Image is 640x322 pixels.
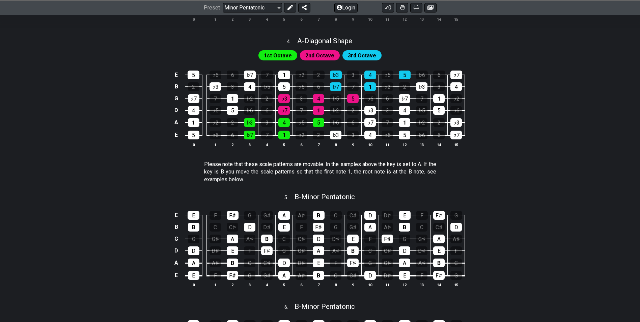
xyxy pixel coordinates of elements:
div: 7 [416,94,427,103]
div: 5 [227,106,238,115]
div: A♯ [296,211,307,220]
div: E [433,246,445,255]
div: D [364,271,376,280]
div: 5 [399,71,411,79]
th: 2 [224,281,241,288]
th: 3 [241,281,258,288]
div: 1 [278,71,290,79]
div: A♯ [330,246,341,255]
div: ♭7 [188,94,199,103]
div: ♭7 [450,71,462,79]
div: C♯ [261,259,273,267]
th: 1 [207,281,224,288]
td: E [172,209,180,221]
div: 1 [227,94,238,103]
th: 6 [293,16,310,23]
td: B [172,81,180,92]
div: G [188,235,199,243]
div: G♯ [382,259,393,267]
div: 5 [278,82,290,91]
th: 11 [379,281,396,288]
td: G [172,92,180,104]
th: 8 [327,141,344,148]
div: 2 [188,82,199,91]
div: C [244,259,255,267]
div: ♭3 [278,94,290,103]
th: 12 [396,141,413,148]
button: Toggle Dexterity for all fretkits [396,3,408,12]
div: D [450,223,462,232]
th: 8 [327,281,344,288]
span: B - Minor Pentatonic [295,193,355,201]
div: ♭2 [450,94,462,103]
div: ♭5 [416,106,427,115]
th: 5 [276,281,293,288]
td: A [172,116,180,129]
div: A [433,235,445,243]
div: 6 [313,82,324,91]
div: D♯ [382,211,393,220]
div: D [399,246,410,255]
td: A [172,257,180,269]
div: F♯ [347,259,359,267]
div: ♭7 [364,118,376,127]
th: 11 [379,16,396,23]
div: F♯ [382,235,393,243]
div: ♭6 [416,131,427,139]
div: A♯ [244,235,255,243]
div: 2 [261,94,273,103]
div: A♯ [382,223,393,232]
th: 6 [293,141,310,148]
th: 2 [224,16,241,23]
div: D [188,246,199,255]
td: D [172,104,180,116]
div: C♯ [382,246,393,255]
p: Please note that these scale patterns are movable. In the samples above the key is set to A. If t... [204,161,436,183]
div: 4 [399,106,410,115]
div: 6 [433,71,445,79]
div: G [450,211,462,220]
span: First enable full edit mode to edit [348,51,376,60]
div: E [399,211,411,220]
div: 7 [261,131,273,139]
div: F♯ [433,271,445,280]
div: ♭5 [382,71,393,79]
div: A [399,259,410,267]
div: 5 [347,94,359,103]
th: 15 [448,281,465,288]
th: 13 [413,16,430,23]
div: 4 [450,82,462,91]
div: ♭3 [416,82,427,91]
span: 4 . [287,38,297,46]
div: A♯ [210,259,221,267]
div: F [244,246,255,255]
div: D♯ [210,246,221,255]
div: G♯ [296,246,307,255]
span: Preset [204,4,220,11]
div: 6 [227,71,239,79]
th: 7 [310,16,327,23]
div: E [399,271,410,280]
div: C♯ [296,235,307,243]
div: 3 [227,82,238,91]
div: 6 [382,94,393,103]
div: 5 [313,118,324,127]
div: A♯ [450,235,462,243]
div: C♯ [347,271,359,280]
div: 2 [227,118,238,127]
div: 3 [382,106,393,115]
div: ♭5 [382,131,393,139]
div: ♭3 [364,106,376,115]
div: E [188,211,199,220]
button: 0 [382,3,394,12]
td: B [172,221,180,233]
th: 10 [362,16,379,23]
th: 15 [448,16,465,23]
div: A♯ [296,271,307,280]
th: 4 [258,16,276,23]
th: 6 [293,281,310,288]
div: A♯ [416,259,427,267]
div: F [330,259,341,267]
div: 6 [347,118,359,127]
div: D♯ [382,271,393,280]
